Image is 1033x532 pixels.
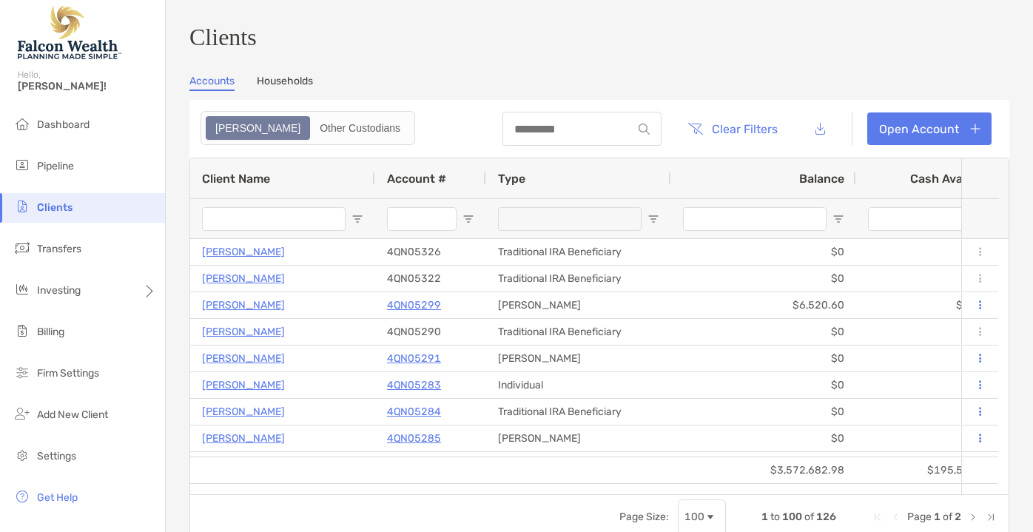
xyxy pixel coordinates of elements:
[486,425,671,451] div: [PERSON_NAME]
[804,511,814,523] span: of
[486,319,671,345] div: Traditional IRA Beneficiary
[13,363,31,381] img: firm-settings icon
[202,296,285,314] a: [PERSON_NAME]
[387,296,441,314] a: 4QN05299
[13,280,31,298] img: investing icon
[889,511,901,523] div: Previous Page
[486,346,671,371] div: [PERSON_NAME]
[486,266,671,292] div: Traditional IRA Beneficiary
[872,511,884,523] div: First Page
[37,243,81,255] span: Transfers
[671,399,856,425] div: $0
[202,456,285,474] a: [PERSON_NAME]
[202,403,285,421] a: [PERSON_NAME]
[201,111,415,145] div: segmented control
[816,511,836,523] span: 126
[387,269,441,288] p: 4QN05322
[770,511,780,523] span: to
[37,160,74,172] span: Pipeline
[13,198,31,215] img: clients icon
[37,367,99,380] span: Firm Settings
[202,429,285,448] a: [PERSON_NAME]
[37,450,76,462] span: Settings
[782,511,802,523] span: 100
[37,284,81,297] span: Investing
[619,511,669,523] div: Page Size:
[387,429,441,448] a: 4QN05285
[856,319,1004,345] div: $0
[856,452,1004,478] div: $0
[856,292,1004,318] div: $90.94
[387,172,446,186] span: Account #
[486,372,671,398] div: Individual
[486,452,671,478] div: Individual
[202,172,270,186] span: Client Name
[202,323,285,341] a: [PERSON_NAME]
[486,239,671,265] div: Traditional IRA Beneficiary
[907,511,932,523] span: Page
[671,346,856,371] div: $0
[867,112,992,145] a: Open Account
[18,6,121,59] img: Falcon Wealth Planning Logo
[943,511,952,523] span: of
[671,319,856,345] div: $0
[856,399,1004,425] div: $0
[202,376,285,394] a: [PERSON_NAME]
[37,408,108,421] span: Add New Client
[647,213,659,225] button: Open Filter Menu
[202,243,285,261] a: [PERSON_NAME]
[351,213,363,225] button: Open Filter Menu
[202,269,285,288] a: [PERSON_NAME]
[387,323,441,341] p: 4QN05290
[955,511,961,523] span: 2
[671,457,856,483] div: $3,572,682.98
[985,511,997,523] div: Last Page
[257,75,313,91] a: Households
[856,346,1004,371] div: $0
[37,201,73,214] span: Clients
[18,80,156,92] span: [PERSON_NAME]!
[13,322,31,340] img: billing icon
[486,292,671,318] div: [PERSON_NAME]
[856,457,1004,483] div: $195,530.09
[684,511,704,523] div: 100
[671,292,856,318] div: $6,520.60
[856,239,1004,265] div: $0
[671,239,856,265] div: $0
[13,115,31,132] img: dashboard icon
[37,118,90,131] span: Dashboard
[856,425,1004,451] div: $0
[387,376,441,394] a: 4QN05283
[13,239,31,257] img: transfers icon
[387,456,441,474] p: 4QN05289
[189,24,1009,51] h3: Clients
[868,207,975,231] input: Cash Available Filter Input
[387,243,441,261] p: 4QN05326
[671,452,856,478] div: $0
[856,372,1004,398] div: $0
[832,213,844,225] button: Open Filter Menu
[387,349,441,368] p: 4QN05291
[462,213,474,225] button: Open Filter Menu
[934,511,941,523] span: 1
[761,511,768,523] span: 1
[671,425,856,451] div: $0
[202,349,285,368] a: [PERSON_NAME]
[676,112,789,145] button: Clear Filters
[683,207,827,231] input: Balance Filter Input
[967,511,979,523] div: Next Page
[387,403,441,421] p: 4QN05284
[639,124,650,135] img: input icon
[202,207,346,231] input: Client Name Filter Input
[387,207,457,231] input: Account # Filter Input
